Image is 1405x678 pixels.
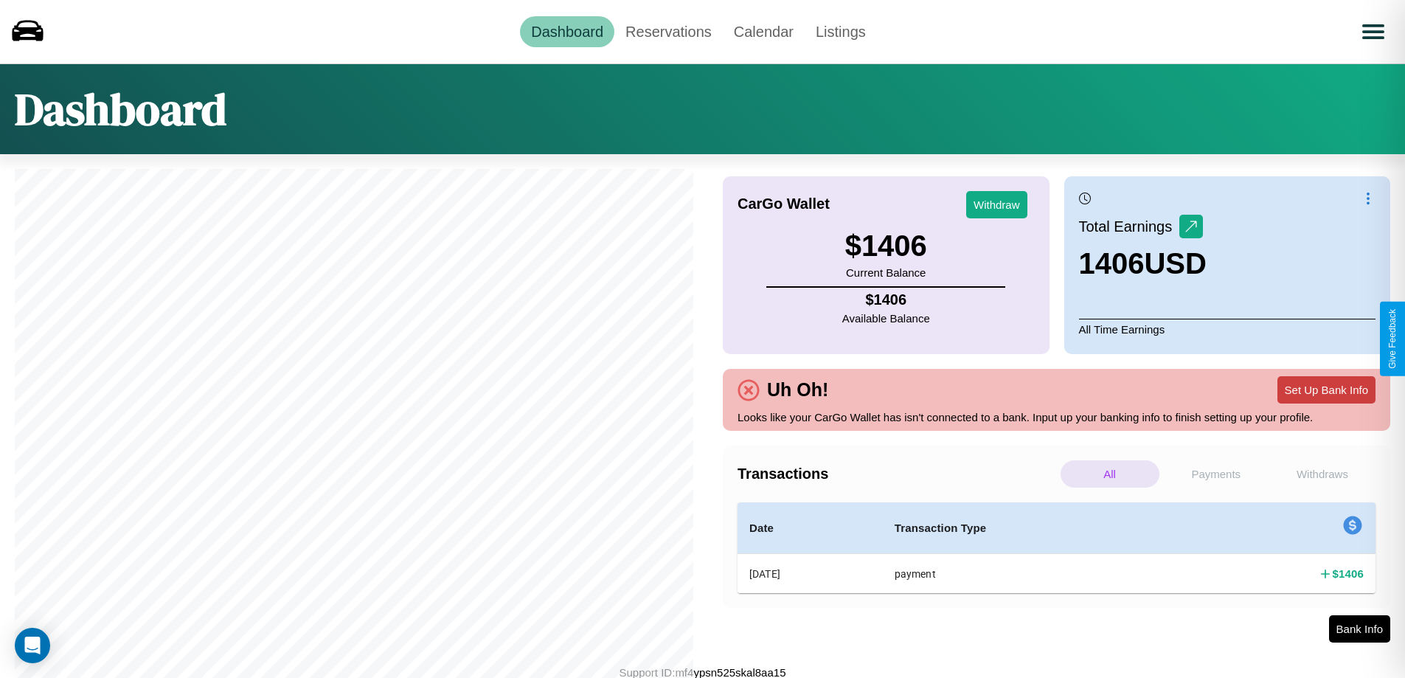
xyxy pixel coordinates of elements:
h4: Transaction Type [895,519,1179,537]
h4: Date [749,519,871,537]
h1: Dashboard [15,79,226,139]
p: Payments [1167,460,1266,488]
p: Total Earnings [1079,213,1180,240]
a: Dashboard [520,16,614,47]
a: Reservations [614,16,723,47]
h3: 1406 USD [1079,247,1207,280]
h4: Uh Oh! [760,379,836,401]
p: Withdraws [1273,460,1372,488]
th: payment [883,554,1190,594]
button: Set Up Bank Info [1277,376,1375,404]
button: Bank Info [1329,615,1390,643]
h3: $ 1406 [845,229,927,263]
a: Calendar [723,16,805,47]
a: Listings [805,16,877,47]
button: Open menu [1353,11,1394,52]
table: simple table [738,502,1375,593]
h4: $ 1406 [842,291,930,308]
p: All [1061,460,1159,488]
h4: $ 1406 [1333,566,1364,581]
th: [DATE] [738,554,883,594]
h4: Transactions [738,466,1057,482]
div: Open Intercom Messenger [15,628,50,663]
h4: CarGo Wallet [738,196,830,212]
p: Current Balance [845,263,927,283]
p: All Time Earnings [1079,319,1376,339]
button: Withdraw [966,191,1027,218]
div: Give Feedback [1387,309,1398,369]
p: Looks like your CarGo Wallet has isn't connected to a bank. Input up your banking info to finish ... [738,407,1375,427]
p: Available Balance [842,308,930,328]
